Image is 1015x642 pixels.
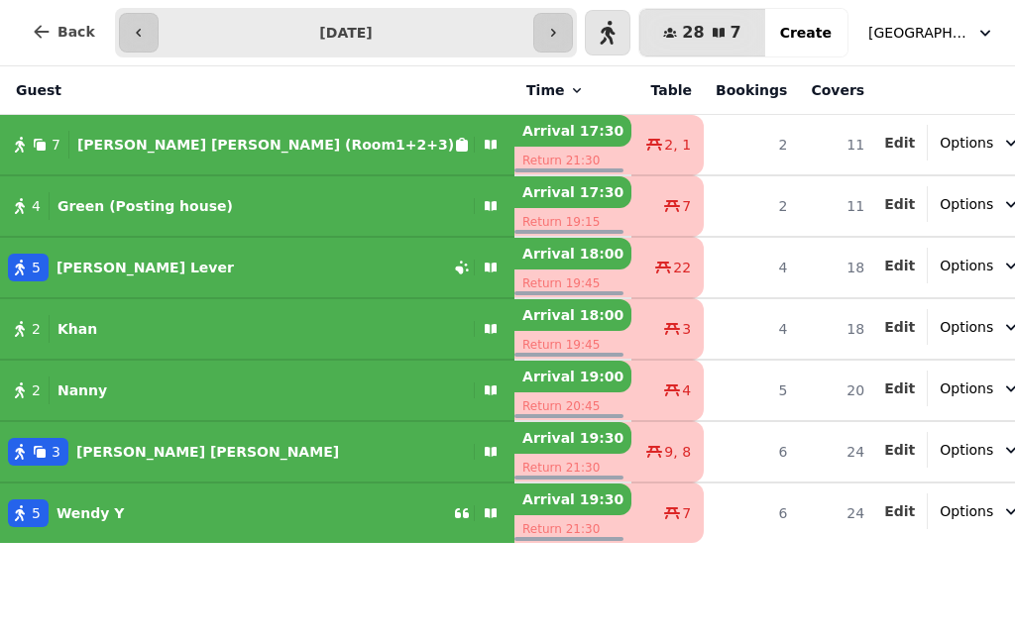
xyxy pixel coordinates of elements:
[884,443,915,457] span: Edit
[884,136,915,150] span: Edit
[799,360,876,421] td: 20
[884,317,915,337] button: Edit
[884,378,915,398] button: Edit
[514,176,631,208] p: Arrival 17:30
[704,237,799,298] td: 4
[704,298,799,360] td: 4
[884,381,915,395] span: Edit
[32,196,41,216] span: 4
[673,258,691,277] span: 22
[940,194,993,214] span: Options
[514,483,631,515] p: Arrival 19:30
[526,80,584,100] button: Time
[682,503,691,523] span: 7
[514,331,631,359] p: Return 19:45
[868,23,967,43] span: [GEOGRAPHIC_DATA]
[56,503,125,523] p: Wendy Y
[940,317,993,337] span: Options
[704,115,799,176] td: 2
[32,380,41,400] span: 2
[940,256,993,275] span: Options
[56,258,234,277] p: [PERSON_NAME] Lever
[704,421,799,482] td: 6
[884,501,915,521] button: Edit
[526,80,564,100] span: Time
[57,319,97,339] p: Khan
[52,135,60,155] span: 7
[799,482,876,543] td: 24
[76,442,339,462] p: [PERSON_NAME] [PERSON_NAME]
[704,360,799,421] td: 5
[799,421,876,482] td: 24
[856,15,1007,51] button: [GEOGRAPHIC_DATA]
[514,361,631,392] p: Arrival 19:00
[52,442,60,462] span: 3
[514,238,631,269] p: Arrival 18:00
[514,422,631,454] p: Arrival 19:30
[704,482,799,543] td: 6
[731,25,741,41] span: 7
[514,299,631,331] p: Arrival 18:00
[664,442,691,462] span: 9, 8
[884,133,915,153] button: Edit
[704,66,799,115] th: Bookings
[639,9,764,56] button: 287
[682,196,691,216] span: 7
[780,26,832,40] span: Create
[514,392,631,420] p: Return 20:45
[32,319,41,339] span: 2
[799,298,876,360] td: 18
[664,135,691,155] span: 2, 1
[514,208,631,236] p: Return 19:15
[884,256,915,275] button: Edit
[77,135,454,155] p: [PERSON_NAME] [PERSON_NAME] (Room1+2+3)
[940,440,993,460] span: Options
[940,501,993,521] span: Options
[884,320,915,334] span: Edit
[764,9,847,56] button: Create
[682,25,704,41] span: 28
[682,319,691,339] span: 3
[57,380,107,400] p: Nanny
[884,197,915,211] span: Edit
[940,378,993,398] span: Options
[57,25,95,39] span: Back
[631,66,704,115] th: Table
[799,175,876,237] td: 11
[514,515,631,543] p: Return 21:30
[884,504,915,518] span: Edit
[57,196,233,216] p: Green (Posting house)
[799,115,876,176] td: 11
[682,380,691,400] span: 4
[32,503,41,523] span: 5
[514,115,631,147] p: Arrival 17:30
[514,454,631,481] p: Return 21:30
[704,175,799,237] td: 2
[514,147,631,174] p: Return 21:30
[884,194,915,214] button: Edit
[940,133,993,153] span: Options
[884,259,915,272] span: Edit
[799,237,876,298] td: 18
[32,258,41,277] span: 5
[884,440,915,460] button: Edit
[16,8,111,55] button: Back
[514,269,631,297] p: Return 19:45
[799,66,876,115] th: Covers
